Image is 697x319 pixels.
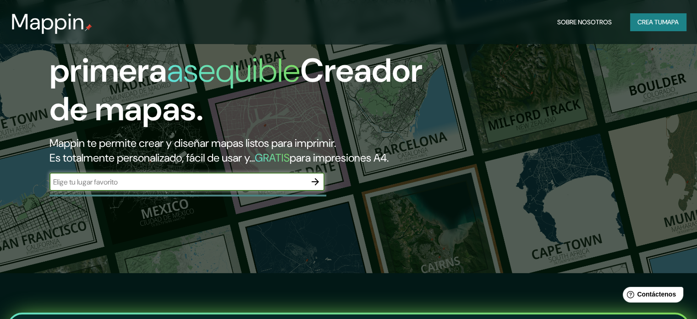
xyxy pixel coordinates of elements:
font: mapa [662,18,679,26]
img: pin de mapeo [85,24,92,31]
input: Elige tu lugar favorito [49,177,306,187]
font: Mappin [11,7,85,36]
font: Creador de mapas. [49,49,423,130]
font: Sobre nosotros [557,18,612,26]
font: Es totalmente personalizado, fácil de usar y... [49,151,255,165]
font: para impresiones A4. [290,151,389,165]
font: Crea tu [637,18,662,26]
font: La primera [49,11,167,92]
font: GRATIS [255,151,290,165]
button: Crea tumapa [630,13,686,31]
button: Sobre nosotros [554,13,615,31]
font: Mappin te permite crear y diseñar mapas listos para imprimir. [49,136,336,150]
font: asequible [167,49,300,92]
iframe: Lanzador de widgets de ayuda [615,283,687,309]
